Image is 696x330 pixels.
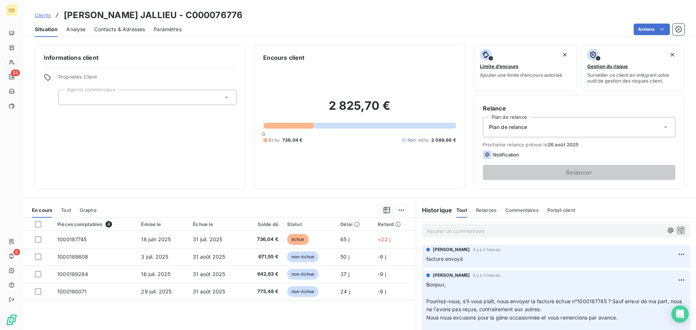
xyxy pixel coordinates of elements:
[80,207,97,213] span: Graphe
[61,207,71,213] span: Tout
[456,207,467,213] span: Tout
[269,137,279,143] span: Échu
[378,236,390,242] span: +22 j
[505,207,539,213] span: Commentaires
[263,53,304,62] h6: Encours client
[634,24,670,35] button: Actions
[6,71,17,83] a: 53
[587,63,628,69] span: Gestion du risque
[57,221,132,227] div: Pièces comptables
[407,137,428,143] span: Non-échu
[483,142,675,147] span: Prochaine relance prévue le
[287,221,332,227] div: Statut
[35,12,51,18] span: Clients
[247,288,278,295] span: 775,48 €
[671,305,689,323] div: Open Intercom Messenger
[340,271,349,277] span: 37 j
[141,254,168,260] span: 3 juil. 2025
[282,137,302,143] span: 736,04 €
[480,72,562,78] span: Ajouter une limite d’encours autorisé
[378,221,411,227] div: Retard
[340,236,349,242] span: 65 j
[493,152,519,158] span: Notification
[340,221,369,227] div: Délai
[11,70,20,76] span: 53
[141,221,184,227] div: Émise le
[57,254,88,260] span: 1000188608
[262,131,265,137] span: 0
[247,271,278,278] span: 642,63 €
[65,94,70,101] input: Ajouter une valeur
[57,288,87,295] span: 1000190071
[483,165,675,180] button: Relancer
[476,207,497,213] span: Relances
[378,288,386,295] span: -9 j
[489,124,527,131] span: Plan de relance
[44,53,236,62] h6: Informations client
[483,104,675,113] h6: Relance
[287,269,319,280] span: non-échue
[58,74,236,84] span: Propriétés Client
[57,236,87,242] span: 1000187745
[193,236,222,242] span: 31 juil. 2025
[193,271,225,277] span: 31 août 2025
[480,63,518,69] span: Limite d’encours
[433,272,470,279] span: [PERSON_NAME]
[94,26,145,33] span: Contacts & Adresses
[426,256,463,262] span: facture envoyé
[431,137,456,143] span: 2 089,66 €
[433,246,470,253] span: [PERSON_NAME]
[154,26,182,33] span: Paramètres
[378,271,386,277] span: -9 j
[105,221,112,227] span: 4
[581,44,684,91] button: Gestion du risqueSurveiller ce client en intégrant votre outil de gestion des risques client.
[426,314,618,321] span: Nous nous excusons pour la gêne occasionnée et vous remercions par avance.
[32,207,52,213] span: En cours
[340,254,349,260] span: 50 j
[247,236,278,243] span: 736,04 €
[378,254,386,260] span: -9 j
[64,9,243,22] h3: [PERSON_NAME] JALLIEU - C000076776
[35,12,51,19] a: Clients
[57,271,88,277] span: 1000189284
[426,281,446,288] span: Bonjour,
[416,206,452,214] h6: Historique
[287,286,319,297] span: non-échue
[13,249,20,255] span: 5
[193,254,225,260] span: 31 août 2025
[287,234,309,245] span: échue
[340,288,350,295] span: 24 j
[473,247,500,252] span: il y a 2 heures
[247,221,278,227] div: Solde dû
[141,288,171,295] span: 29 juil. 2025
[35,26,58,33] span: Situation
[474,44,577,91] button: Limite d’encoursAjouter une limite d’encours autorisé
[547,207,575,213] span: Portail client
[141,236,171,242] span: 18 juin 2025
[548,142,579,147] span: 26 août 2025
[141,271,170,277] span: 16 juil. 2025
[66,26,86,33] span: Analyse
[247,253,278,260] span: 671,55 €
[473,273,500,277] span: il y a 3 heures
[287,251,319,262] span: non-échue
[6,314,17,326] img: Logo LeanPay
[6,4,17,16] div: CD
[587,72,678,84] span: Surveiller ce client en intégrant votre outil de gestion des risques client.
[193,288,225,295] span: 31 août 2025
[193,221,238,227] div: Échue le
[263,99,456,120] h2: 2 825,70 €
[426,298,684,313] span: Pourriez-vous, s'il vous plaît, nous envoyer la facture échue n°1000187745 ? Sauf erreur de ma pa...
